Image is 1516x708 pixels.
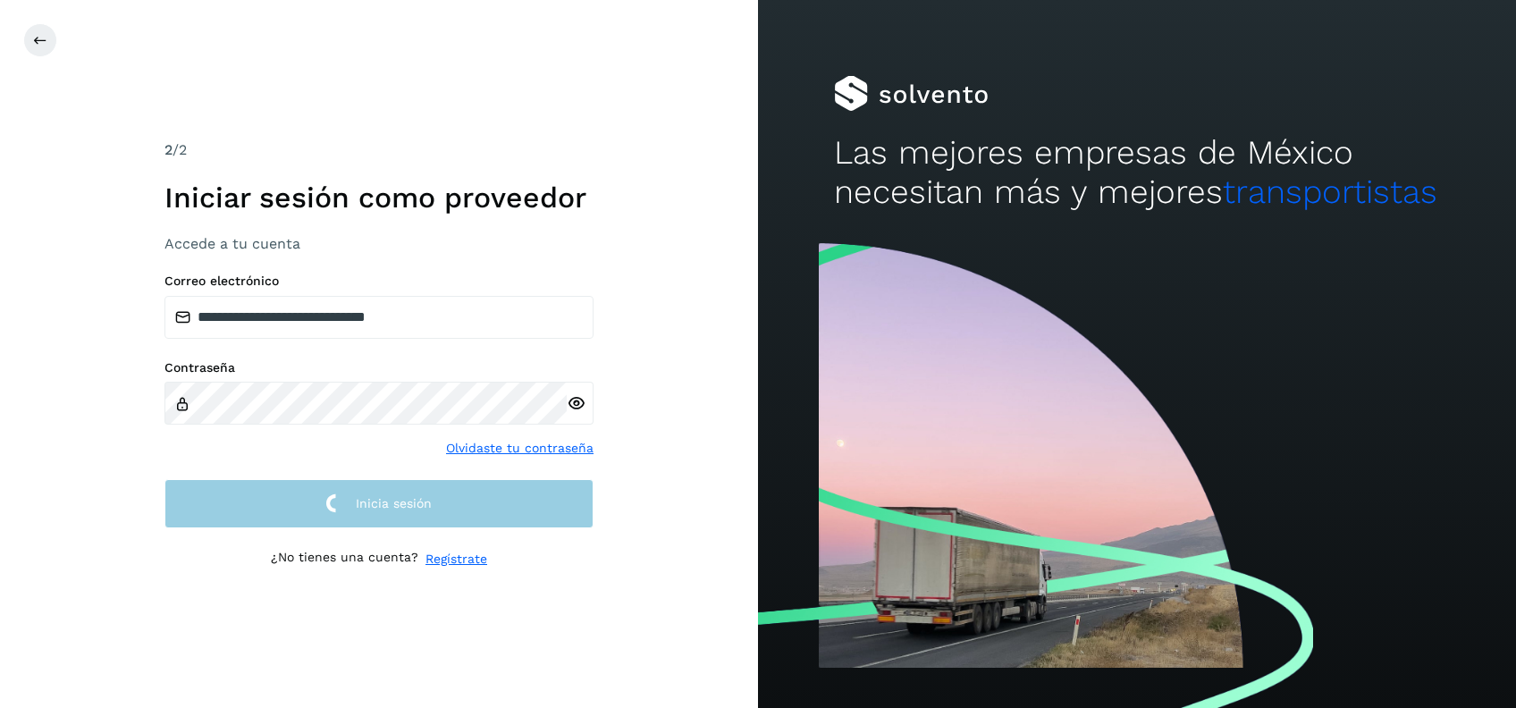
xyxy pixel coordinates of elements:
h1: Iniciar sesión como proveedor [164,181,594,215]
button: Inicia sesión [164,479,594,528]
span: Inicia sesión [356,497,432,510]
p: ¿No tienes una cuenta? [271,550,418,569]
span: 2 [164,141,173,158]
h2: Las mejores empresas de México necesitan más y mejores [834,133,1440,213]
div: /2 [164,139,594,161]
h3: Accede a tu cuenta [164,235,594,252]
label: Contraseña [164,360,594,375]
a: Regístrate [425,550,487,569]
a: Olvidaste tu contraseña [446,439,594,458]
span: transportistas [1223,173,1437,211]
label: Correo electrónico [164,274,594,289]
